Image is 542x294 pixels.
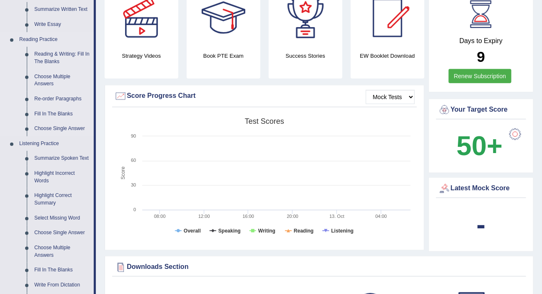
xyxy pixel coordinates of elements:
[245,117,284,125] tspan: Test scores
[131,133,136,138] text: 90
[329,214,344,219] tspan: 13. Oct
[218,228,241,234] tspan: Speaking
[477,209,486,240] b: -
[31,263,94,278] a: Fill In The Blanks
[184,228,201,234] tspan: Overall
[31,17,94,32] a: Write Essay
[31,47,94,69] a: Reading & Writing: Fill In The Blanks
[31,211,94,226] a: Select Missing Word
[114,90,415,102] div: Score Progress Chart
[15,136,94,151] a: Listening Practice
[31,69,94,92] a: Choose Multiple Answers
[131,158,136,163] text: 60
[438,104,524,116] div: Your Target Score
[154,214,166,219] text: 08:00
[31,166,94,188] a: Highlight Incorrect Words
[438,37,524,45] h4: Days to Expiry
[134,207,136,212] text: 0
[31,225,94,240] a: Choose Single Answer
[31,240,94,263] a: Choose Multiple Answers
[243,214,254,219] text: 16:00
[351,51,424,60] h4: EW Booklet Download
[269,51,342,60] h4: Success Stories
[31,188,94,210] a: Highlight Correct Summary
[331,228,354,234] tspan: Listening
[31,107,94,122] a: Fill In The Blanks
[31,151,94,166] a: Summarize Spoken Text
[105,51,178,60] h4: Strategy Videos
[258,228,275,234] tspan: Writing
[198,214,210,219] text: 12:00
[15,32,94,47] a: Reading Practice
[375,214,387,219] text: 04:00
[449,69,512,83] a: Renew Subscription
[294,228,313,234] tspan: Reading
[114,261,524,274] div: Downloads Section
[457,130,503,161] b: 50+
[438,182,524,195] div: Latest Mock Score
[477,49,485,65] b: 9
[131,182,136,187] text: 30
[31,2,94,17] a: Summarize Written Text
[31,278,94,293] a: Write From Dictation
[187,51,260,60] h4: Book PTE Exam
[31,92,94,107] a: Re-order Paragraphs
[287,214,298,219] text: 20:00
[31,121,94,136] a: Choose Single Answer
[121,166,126,180] tspan: Score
